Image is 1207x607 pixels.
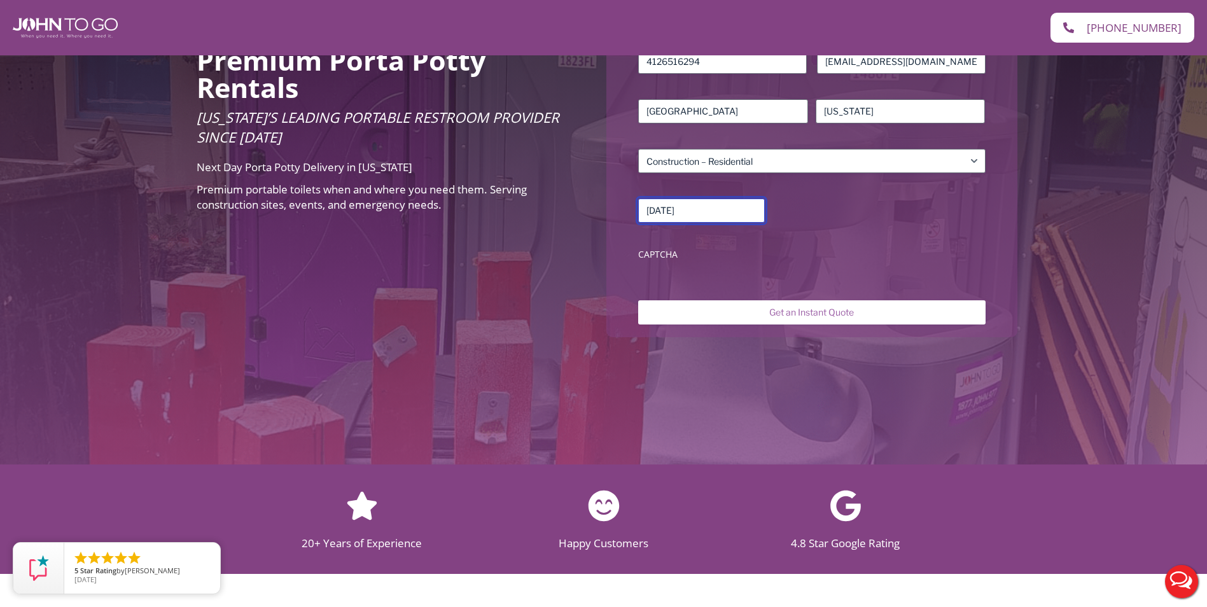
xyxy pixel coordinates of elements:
input: Get an Instant Quote [638,300,985,324]
h2: 4.8 Star Google Rating [737,538,954,548]
button: Live Chat [1156,556,1207,607]
h2: Happy Customers [496,538,712,548]
span: [PERSON_NAME] [125,566,180,575]
span: Star Rating [80,566,116,575]
input: Phone [638,50,807,74]
input: City [638,99,808,123]
span: 5 [74,566,78,575]
h2: 20+ Years of Experience [254,538,470,548]
span: [PHONE_NUMBER] [1087,22,1182,33]
span: by [74,567,210,576]
li:  [100,550,115,566]
img: Review Rating [26,555,52,581]
a: [PHONE_NUMBER] [1050,13,1194,43]
label: CAPTCHA [638,248,985,261]
input: Rental Start Date [638,199,765,223]
span: Premium portable toilets when and where you need them. Serving construction sites, events, and em... [197,182,527,212]
span: [DATE] [74,575,97,584]
img: John To Go [13,18,118,38]
input: State [816,99,986,123]
span: Next Day Porta Potty Delivery in [US_STATE] [197,160,412,174]
h2: Premium Porta Potty Rentals [197,46,588,101]
span: [US_STATE]’s Leading Portable Restroom Provider Since [DATE] [197,108,559,146]
li:  [87,550,102,566]
input: Email [817,50,986,74]
li:  [73,550,88,566]
li:  [127,550,142,566]
li:  [113,550,129,566]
